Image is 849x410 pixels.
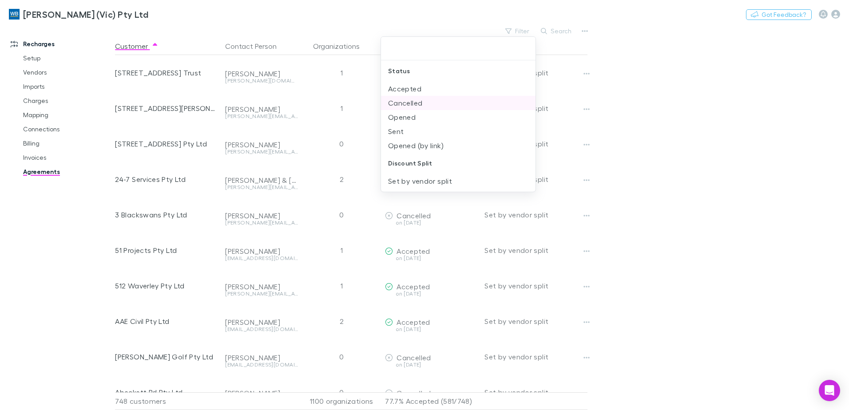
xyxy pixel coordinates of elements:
[381,153,536,174] div: Discount Split
[381,96,536,110] li: Cancelled
[381,174,536,188] li: Set by vendor split
[819,380,840,401] div: Open Intercom Messenger
[381,138,536,153] li: Opened (by link)
[381,124,536,138] li: Sent
[381,110,536,124] li: Opened
[381,82,536,96] li: Accepted
[381,60,536,82] div: Status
